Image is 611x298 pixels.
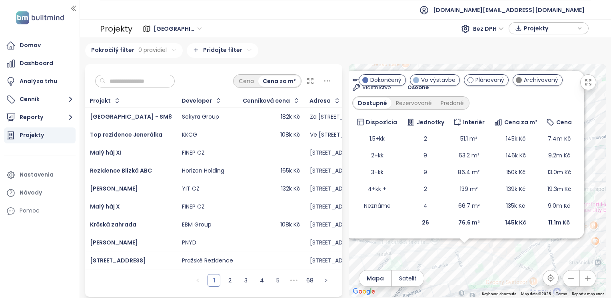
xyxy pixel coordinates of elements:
[310,257,361,264] div: [STREET_ADDRESS]
[310,113,370,121] div: Za [STREET_ADDRESS]
[370,75,401,84] span: Dokončený
[353,97,391,109] div: Dostupné
[310,221,361,228] div: [STREET_ADDRESS]
[548,151,570,159] span: 9.2m Kč
[309,98,331,103] div: Adresa
[417,118,444,127] span: Jednotky
[319,274,332,287] li: Nasledujúca strana
[402,197,449,214] td: 4
[272,274,284,286] a: 5
[547,185,571,193] span: 19.3m Kč
[506,202,525,210] span: 135k Kč
[90,185,138,193] span: [PERSON_NAME]
[402,164,449,181] td: 9
[449,181,489,197] td: 139 m²
[458,219,480,226] b: 76.6 m²
[482,291,516,297] button: Keyboard shortcuts
[288,274,300,287] li: Nasledujúcich 5 strán
[224,274,236,287] li: 2
[556,292,567,296] a: Terms (opens in new tab)
[20,40,41,50] div: Domov
[182,167,224,175] div: Horizon Holding
[182,149,205,157] div: FINEP CZ
[20,206,40,216] div: Pomoc
[351,286,377,297] img: Google
[182,113,219,121] div: Sekyra Group
[402,130,449,147] td: 2
[407,74,436,81] span: renovácia
[449,164,489,181] td: 86.4 m²
[310,203,361,211] div: [STREET_ADDRESS]
[240,274,252,287] li: 3
[281,185,300,193] div: 132k Kč
[90,113,172,121] a: [GEOGRAPHIC_DATA] - SM8
[473,23,504,35] span: Bez DPH
[323,278,328,283] span: right
[90,221,136,228] a: Krčská zahrada
[272,274,284,287] li: 5
[182,203,205,211] div: FINEP CZ
[4,91,76,107] button: Cenník
[524,75,558,84] span: Archivovaný
[90,149,122,157] a: Malý háj XI
[304,274,316,286] a: 68
[366,118,397,127] span: Dispozícia
[449,197,489,214] td: 66.7 m²
[359,270,391,286] button: Mapa
[524,22,575,34] span: Projekty
[4,127,76,143] a: Projekty
[85,43,183,58] div: Pokročilý filter
[208,274,220,286] a: 1
[182,221,212,228] div: EBM Group
[182,98,212,103] div: Developer
[422,219,429,226] b: 26
[4,56,76,72] a: Dashboard
[90,256,146,264] a: [STREET_ADDRESS]
[407,83,429,91] span: Osobné
[234,75,258,87] div: Cena
[187,43,258,58] div: Pridajte filter
[100,21,132,36] div: Projekty
[90,131,162,139] a: Top rezidence Jenerálka
[352,130,402,147] td: 1.5+kk
[90,203,120,211] span: Malý háj X
[182,257,233,264] div: Pražské Rezidence
[280,221,300,228] div: 108k Kč
[4,74,76,89] a: Analýza trhu
[319,274,332,287] button: right
[280,131,300,139] div: 108k Kč
[449,130,489,147] td: 51.1 m²
[182,185,200,193] div: YIT CZ
[572,292,604,296] a: Report a map error
[521,292,551,296] span: Map data ©2025
[436,97,468,109] div: Predané
[463,118,485,127] span: Interiér
[4,185,76,201] a: Návody
[506,135,525,143] span: 145k Kč
[20,130,44,140] div: Projekty
[505,151,525,159] span: 146k Kč
[258,75,300,87] div: Cena za m²
[391,97,436,109] div: Rezervované
[182,131,197,139] div: KKCG
[288,274,300,287] span: •••
[138,46,167,54] span: 0 pravidiel
[243,98,290,103] div: Cenníková cena
[548,135,571,143] span: 7.4m Kč
[310,239,361,246] div: [STREET_ADDRESS]
[352,164,402,181] td: 3+kk
[402,181,449,197] td: 2
[310,149,361,157] div: [STREET_ADDRESS]
[4,167,76,183] a: Nastavenia
[399,274,417,283] span: Satelit
[256,274,268,286] a: 4
[20,58,53,68] div: Dashboard
[506,185,525,193] span: 139k Kč
[547,168,571,176] span: 13.0m Kč
[196,278,200,283] span: left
